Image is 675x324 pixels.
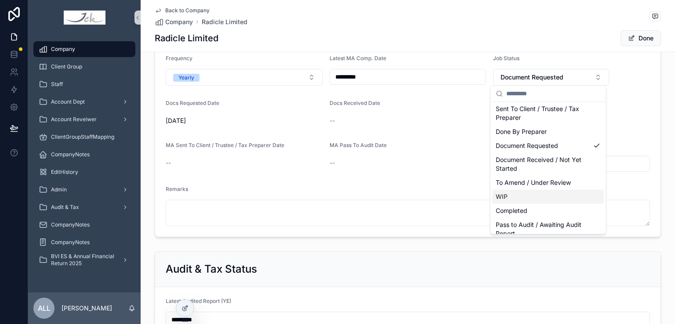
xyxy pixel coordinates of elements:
[33,94,135,110] a: Account Dept
[33,76,135,92] a: Staff
[33,129,135,145] a: ClientGroupStaffMapping
[33,252,135,268] a: BVI ES & Annual Financial Return 2025
[51,186,67,193] span: Admin
[621,30,661,46] button: Done
[496,192,508,201] span: WIP
[33,182,135,198] a: Admin
[33,41,135,57] a: Company
[28,35,141,279] div: scrollable content
[62,304,112,313] p: [PERSON_NAME]
[51,63,82,70] span: Client Group
[496,127,547,136] span: Done By Preparer
[165,18,193,26] span: Company
[51,253,115,267] span: BVI ES & Annual Financial Return 2025
[496,220,590,238] span: Pass to Audit / Awaiting Audit Report
[155,7,210,14] a: Back to Company
[330,142,387,148] span: MA Pass To Audit Date
[330,116,335,125] span: --
[166,186,188,192] span: Remarks
[33,59,135,75] a: Client Group
[330,55,386,61] span: Latest MA Comp. Date
[166,69,323,86] button: Select Button
[493,69,609,86] button: Select Button
[155,32,218,44] h1: Radicle Limited
[496,155,590,173] span: Document Received / Not Yet Started
[51,133,114,140] span: ClientGroupStaffMapping
[493,55,519,61] span: Job Status
[38,303,51,313] span: ALL
[51,169,78,176] span: EditHistory
[166,262,257,276] h2: Audit & Tax Status
[33,217,135,233] a: CompanyNotes
[33,147,135,162] a: CompanyNotes
[496,141,558,150] span: Document Requested
[155,18,193,26] a: Company
[165,7,210,14] span: Back to Company
[496,206,527,215] span: Completed
[51,81,63,88] span: Staff
[166,158,171,167] span: --
[33,164,135,180] a: EditHistory
[496,178,571,187] span: To Amend / Under Review
[501,73,563,82] span: Document Requested
[51,98,85,105] span: Account Dept
[166,116,323,125] span: [DATE]
[64,11,105,25] img: App logo
[33,234,135,250] a: CompanyNotes
[166,100,219,106] span: Docs Requested Date
[51,239,90,246] span: CompanyNotes
[496,104,590,122] span: Sent To Client / Trustee / Tax Preparer
[166,142,284,148] span: MA Sent To Client / Trustee / Tax Preparer Date
[330,158,335,167] span: --
[51,204,79,211] span: Audit & Tax
[166,55,192,61] span: Frequency
[178,74,194,82] div: Yearly
[51,46,75,53] span: Company
[490,102,606,234] div: Suggestions
[202,18,247,26] a: Radicle Limited
[51,116,97,123] span: Account Reveiwer
[330,100,380,106] span: Docs Received Date
[33,112,135,127] a: Account Reveiwer
[51,221,90,228] span: CompanyNotes
[166,298,231,304] span: Latest Audited Report (YE)
[51,151,90,158] span: CompanyNotes
[33,199,135,215] a: Audit & Tax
